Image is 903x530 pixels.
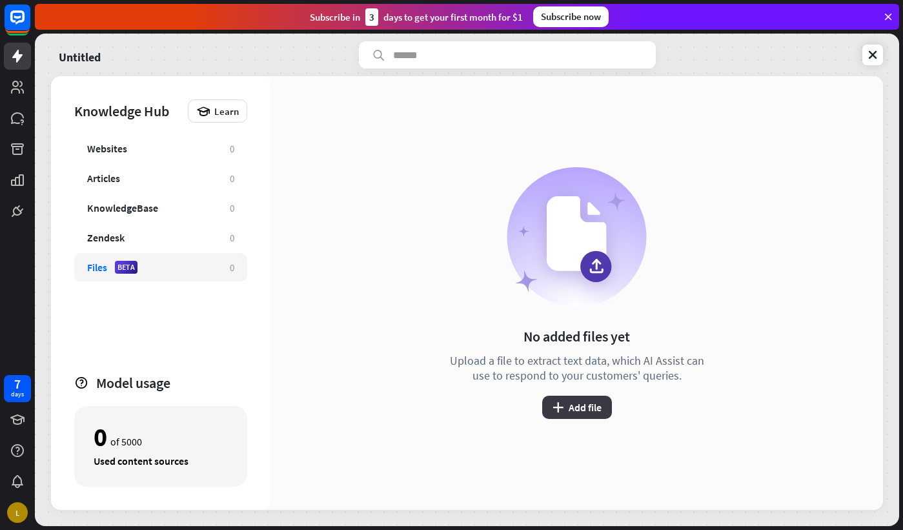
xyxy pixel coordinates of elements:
a: 7 days [4,375,31,402]
div: Upload a file to extract text data, which AI Assist can use to respond to your customers' queries. [445,353,709,383]
div: of 5000 [94,426,228,448]
div: Subscribe now [533,6,609,27]
div: No added files yet [523,327,630,345]
div: 7 [14,378,21,390]
div: Used content sources [94,454,228,467]
div: 0 [230,143,234,155]
div: 0 [230,232,234,244]
a: Untitled [59,41,101,68]
div: 3 [365,8,378,26]
div: Knowledge Hub [74,102,181,120]
button: plusAdd file [542,396,612,419]
div: days [11,390,24,399]
div: Zendesk [87,231,125,244]
div: Files [87,261,107,274]
button: Open LiveChat chat widget [10,5,49,44]
div: 0 [230,261,234,274]
div: L [7,502,28,523]
div: Subscribe in days to get your first month for $1 [310,8,523,26]
div: 0 [230,202,234,214]
i: plus [553,402,563,413]
div: KnowledgeBase [87,201,158,214]
div: Articles [87,172,120,185]
div: 0 [94,426,107,448]
span: Learn [214,105,239,117]
div: Websites [87,142,127,155]
div: BETA [115,261,137,274]
div: 0 [230,172,234,185]
div: Model usage [96,374,247,392]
